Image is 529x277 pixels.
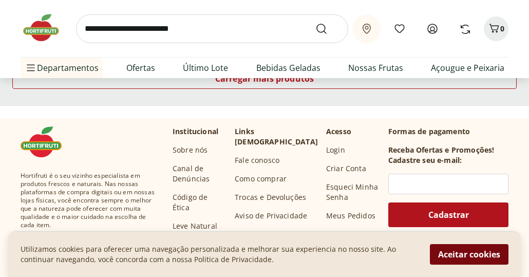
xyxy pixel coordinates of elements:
a: Fale conosco [235,155,279,165]
p: Acesso [326,126,351,137]
h3: Receba Ofertas e Promoções! [388,145,494,155]
a: Canal de Denúncias [173,163,226,184]
a: Açougue e Peixaria [431,62,504,74]
a: Leve Natural [173,221,217,231]
span: Hortifruti é o seu vizinho especialista em produtos frescos e naturais. Nas nossas plataformas de... [21,172,156,229]
a: Login [326,145,345,155]
p: Institucional [173,126,218,137]
p: Formas de pagamento [388,126,508,137]
button: Cadastrar [388,202,508,227]
img: Hortifruti [21,126,72,157]
span: 0 [500,24,504,33]
a: Nossas Frutas [348,62,403,74]
a: Carregar mais produtos [12,68,517,93]
a: Esqueci Minha Senha [326,182,380,202]
input: search [76,14,348,43]
button: Menu [25,56,37,80]
button: Submit Search [315,23,340,35]
a: Sobre nós [173,145,207,155]
img: Hortifruti [21,12,72,43]
span: Carregar mais produtos [215,75,314,83]
span: Departamentos [25,56,99,80]
a: Como comprar [235,174,287,184]
a: Carrinho [326,229,357,239]
p: Links [DEMOGRAPHIC_DATA] [235,126,318,147]
button: Aceitar cookies [430,244,508,265]
a: Criar Conta [326,163,366,174]
a: Último Lote [183,62,228,74]
a: Aviso de Privacidade [235,211,307,221]
a: Ofertas [126,62,155,74]
a: Bebidas Geladas [256,62,320,74]
h3: Cadastre seu e-mail: [388,155,462,165]
p: Utilizamos cookies para oferecer uma navegação personalizada e melhorar sua experiencia no nosso ... [21,244,418,265]
a: Trocas e Devoluções [235,192,306,202]
a: Meus Pedidos [326,211,375,221]
span: Cadastrar [428,211,469,219]
button: Carrinho [484,16,508,41]
a: Código de Ética [173,192,226,213]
